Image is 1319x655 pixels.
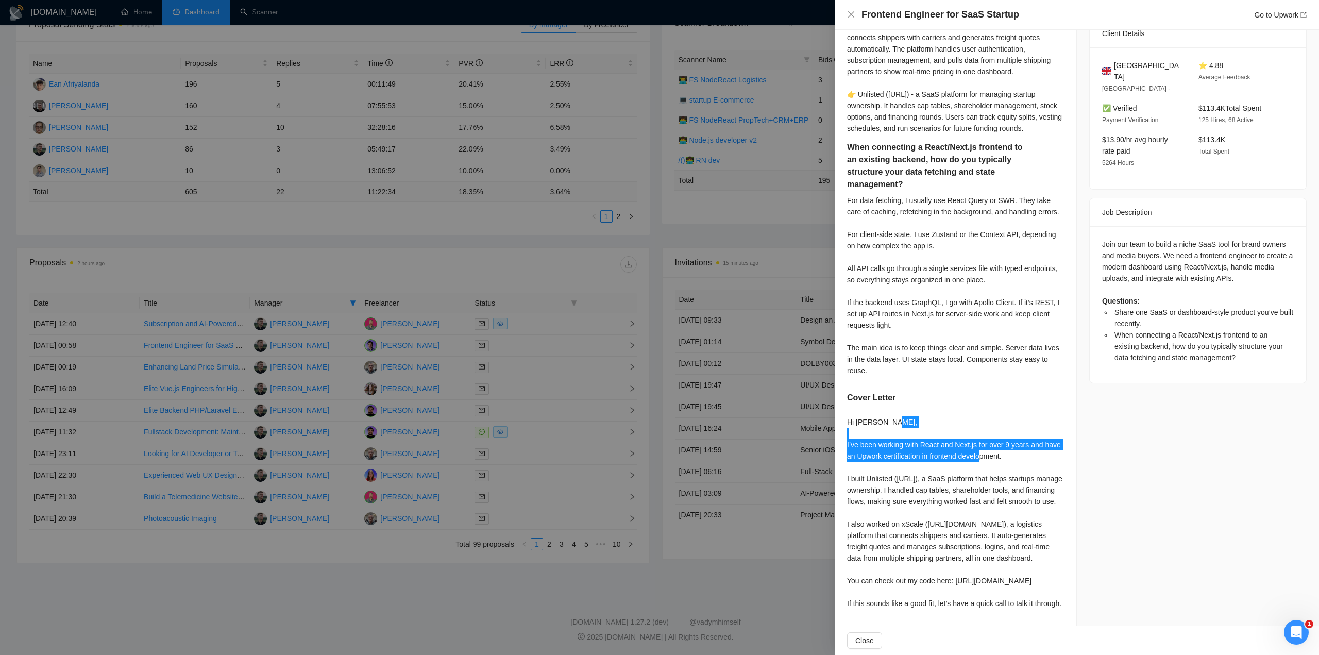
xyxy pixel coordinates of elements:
[1102,159,1134,166] span: 5264 Hours
[847,195,1064,376] div: For data fetching, I usually use React Query or SWR. They take care of caching, refetching in the...
[1114,331,1283,362] span: When connecting a React/Next.js frontend to an existing backend, how do you typically structure y...
[1254,11,1307,19] a: Go to Upworkexport
[1198,61,1223,70] span: ⭐ 4.88
[1102,239,1294,363] div: Join our team to build a niche SaaS tool for brand owners and media buyers. We need a frontend en...
[1198,74,1250,81] span: Average Feedback
[1102,297,1140,305] strong: Questions:
[861,8,1019,21] h4: Frontend Engineer for SaaS Startup
[847,10,855,19] button: Close
[1305,620,1313,628] span: 1
[1102,20,1294,47] div: Client Details
[1198,116,1254,124] span: 125 Hires, 68 Active
[847,392,895,404] h5: Cover Letter
[1198,136,1225,144] span: $113.4K
[847,141,1031,191] h5: When connecting a React/Next.js frontend to an existing backend, how do you typically structure y...
[847,21,1064,134] div: 👉 xScale ([URL][DOMAIN_NAME]) - a logistics SaaS platform that connects shippers with carriers an...
[855,635,874,646] span: Close
[1102,85,1170,92] span: [GEOGRAPHIC_DATA] -
[1284,620,1309,645] iframe: Intercom live chat
[1102,116,1158,124] span: Payment Verification
[1300,12,1307,18] span: export
[847,416,1064,609] div: Hi [PERSON_NAME], I’ve been working with React and Next.js for over 9 years and have an Upwork ce...
[847,632,882,649] button: Close
[1198,148,1229,155] span: Total Spent
[1102,198,1294,226] div: Job Description
[1102,136,1168,155] span: $13.90/hr avg hourly rate paid
[1102,104,1137,112] span: ✅ Verified
[1114,60,1182,82] span: [GEOGRAPHIC_DATA]
[1114,308,1293,328] span: Share one SaaS or dashboard-style product you’ve built recently.
[847,10,855,19] span: close
[1102,65,1111,77] img: 🇬🇧
[1198,104,1261,112] span: $113.4K Total Spent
